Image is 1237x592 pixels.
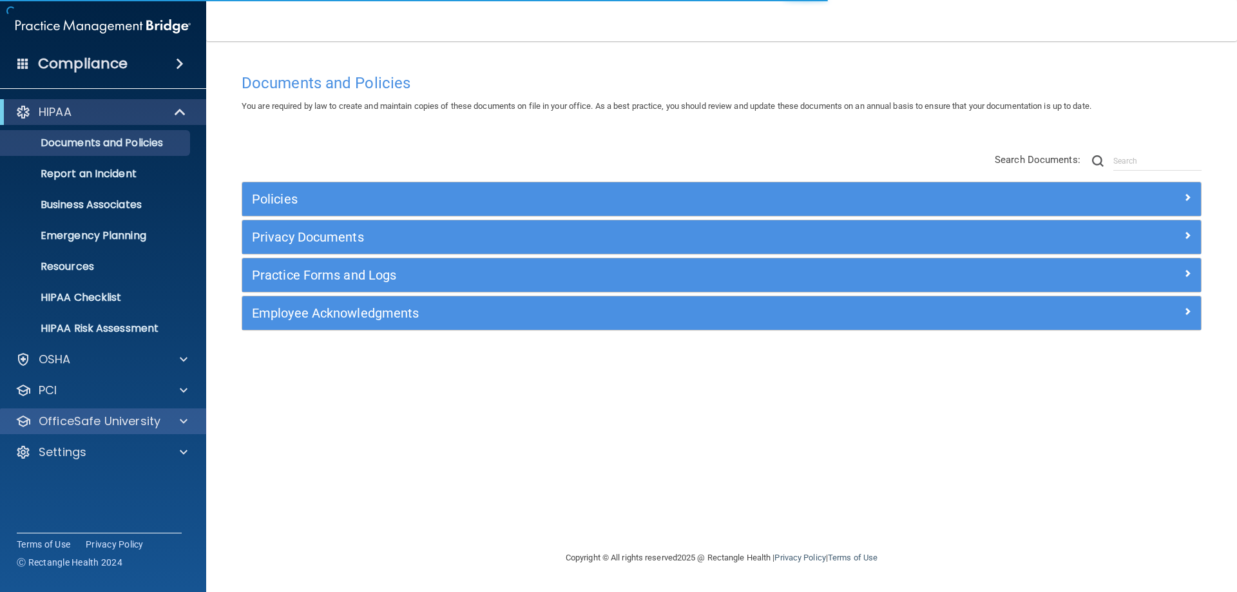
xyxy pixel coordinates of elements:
a: Practice Forms and Logs [252,265,1191,285]
p: HIPAA Risk Assessment [8,322,184,335]
p: HIPAA Checklist [8,291,184,304]
input: Search [1113,151,1202,171]
p: HIPAA [39,104,72,120]
h5: Practice Forms and Logs [252,268,952,282]
a: Settings [15,444,187,460]
a: PCI [15,383,187,398]
a: Employee Acknowledgments [252,303,1191,323]
a: Terms of Use [828,553,877,562]
a: Privacy Documents [252,227,1191,247]
a: Terms of Use [17,538,70,551]
h5: Employee Acknowledgments [252,306,952,320]
h4: Compliance [38,55,128,73]
a: Policies [252,189,1191,209]
div: Copyright © All rights reserved 2025 @ Rectangle Health | | [486,537,957,578]
span: Search Documents: [995,154,1080,166]
h4: Documents and Policies [242,75,1202,91]
p: PCI [39,383,57,398]
a: Privacy Policy [86,538,144,551]
p: Resources [8,260,184,273]
p: OfficeSafe University [39,414,160,429]
img: PMB logo [15,14,191,39]
a: OfficeSafe University [15,414,187,429]
a: Privacy Policy [774,553,825,562]
span: Ⓒ Rectangle Health 2024 [17,556,122,569]
p: OSHA [39,352,71,367]
img: ic-search.3b580494.png [1092,155,1104,167]
a: OSHA [15,352,187,367]
p: Documents and Policies [8,137,184,149]
a: HIPAA [15,104,187,120]
p: Emergency Planning [8,229,184,242]
h5: Policies [252,192,952,206]
p: Settings [39,444,86,460]
h5: Privacy Documents [252,230,952,244]
p: Business Associates [8,198,184,211]
p: Report an Incident [8,167,184,180]
span: You are required by law to create and maintain copies of these documents on file in your office. ... [242,101,1091,111]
